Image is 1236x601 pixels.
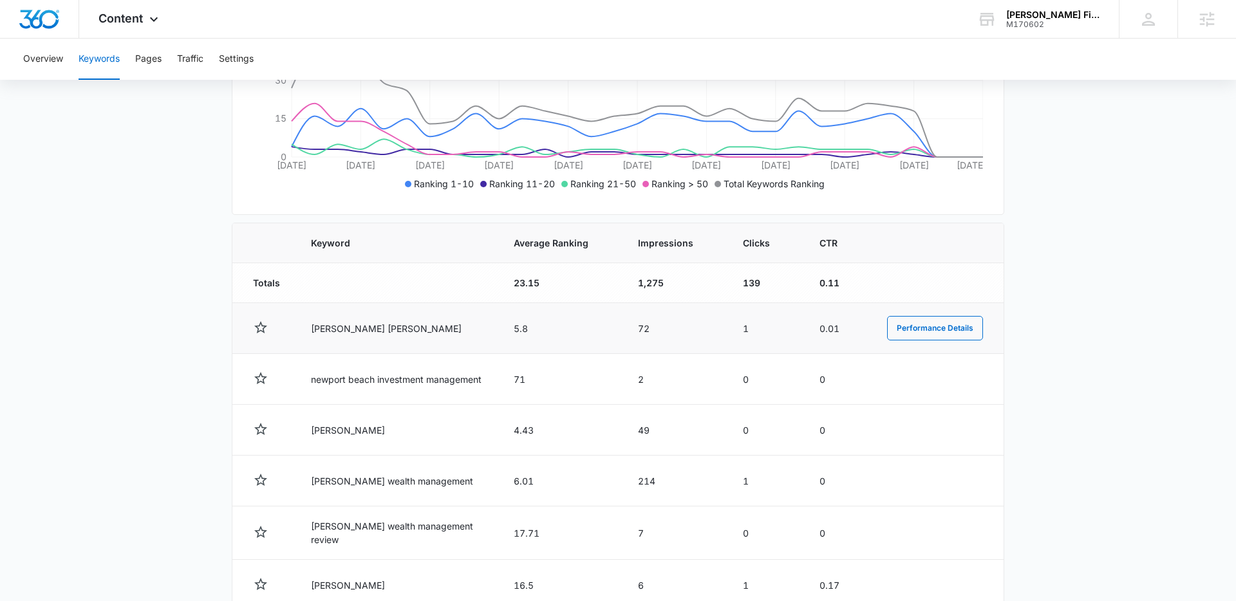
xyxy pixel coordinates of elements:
[727,354,804,405] td: 0
[623,506,727,560] td: 7
[346,160,375,171] tspan: [DATE]
[761,160,791,171] tspan: [DATE]
[281,151,286,162] tspan: 0
[638,236,693,250] span: Impressions
[743,236,770,250] span: Clicks
[899,160,929,171] tspan: [DATE]
[135,39,162,80] button: Pages
[623,405,727,456] td: 49
[295,303,498,354] td: [PERSON_NAME] [PERSON_NAME]
[804,506,872,560] td: 0
[295,354,498,405] td: newport beach investment management
[498,456,623,506] td: 6.01
[275,75,286,86] tspan: 30
[498,263,623,303] td: 23.15
[1006,20,1100,29] div: account id
[819,236,838,250] span: CTR
[727,456,804,506] td: 1
[570,178,636,189] span: Ranking 21-50
[98,12,143,25] span: Content
[177,39,203,80] button: Traffic
[727,303,804,354] td: 1
[295,405,498,456] td: [PERSON_NAME]
[295,456,498,506] td: [PERSON_NAME] wealth management
[554,160,583,171] tspan: [DATE]
[232,263,295,303] td: Totals
[23,39,63,80] button: Overview
[691,160,721,171] tspan: [DATE]
[484,160,514,171] tspan: [DATE]
[830,160,859,171] tspan: [DATE]
[727,405,804,456] td: 0
[623,160,652,171] tspan: [DATE]
[79,39,120,80] button: Keywords
[498,303,623,354] td: 5.8
[887,316,983,340] button: Performance Details
[275,113,286,124] tspan: 15
[724,178,825,189] span: Total Keywords Ranking
[1006,10,1100,20] div: account name
[498,506,623,560] td: 17.71
[727,263,804,303] td: 139
[957,160,986,171] tspan: [DATE]
[498,405,623,456] td: 4.43
[498,354,623,405] td: 71
[651,178,708,189] span: Ranking > 50
[415,160,445,171] tspan: [DATE]
[311,236,464,250] span: Keyword
[489,178,555,189] span: Ranking 11-20
[804,303,872,354] td: 0.01
[804,354,872,405] td: 0
[804,456,872,506] td: 0
[804,405,872,456] td: 0
[219,39,254,80] button: Settings
[623,263,727,303] td: 1,275
[514,236,588,250] span: Average Ranking
[623,354,727,405] td: 2
[295,506,498,560] td: [PERSON_NAME] wealth management review
[414,178,474,189] span: Ranking 1-10
[804,263,872,303] td: 0.11
[727,506,804,560] td: 0
[623,303,727,354] td: 72
[277,160,306,171] tspan: [DATE]
[623,456,727,506] td: 214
